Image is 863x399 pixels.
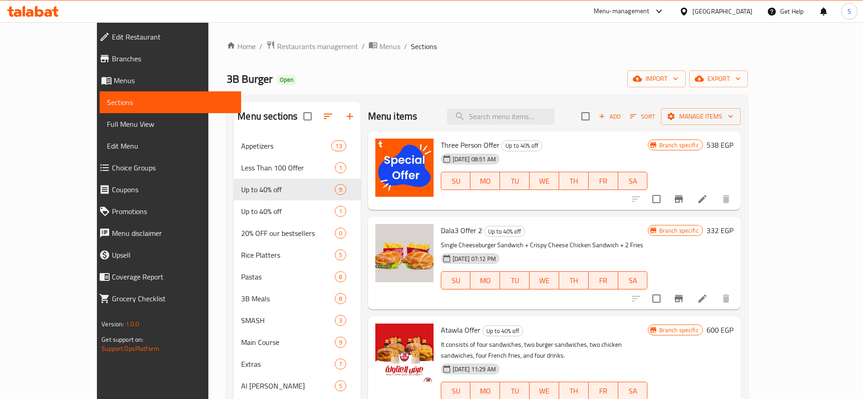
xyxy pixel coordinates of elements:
div: Less Than 100 Offer [241,162,334,173]
span: Main Course [241,337,334,348]
div: 3B Meals [241,293,334,304]
span: 1 [335,164,346,172]
div: Extras7 [234,353,360,375]
a: Restaurants management [266,40,358,52]
a: Grocery Checklist [92,288,241,309]
div: items [331,140,346,151]
span: Get support on: [101,334,143,345]
button: TU [500,271,530,289]
button: SU [441,271,471,289]
button: WE [530,271,559,289]
span: Edit Restaurant [112,31,234,42]
span: Extras [241,359,334,369]
span: Up to 40% off [484,226,525,237]
span: Pastas [241,271,334,282]
span: FR [592,175,615,188]
button: TU [500,172,530,190]
button: WE [530,172,559,190]
span: 1 [335,207,346,216]
span: SU [445,274,467,287]
span: Sort items [624,110,661,124]
div: Up to 40% off1 [234,200,360,222]
span: Sections [411,41,437,52]
span: Choice Groups [112,162,234,173]
span: WE [533,384,555,398]
span: MO [474,274,496,287]
span: Add [597,111,622,122]
span: 9 [335,338,346,347]
span: Appetizers [241,140,331,151]
a: Edit menu item [697,194,708,204]
a: Branches [92,48,241,70]
span: Promotions [112,206,234,217]
span: SA [622,274,644,287]
span: TH [563,274,585,287]
div: items [335,380,346,391]
span: FR [592,384,615,398]
span: FR [592,274,615,287]
button: MO [470,271,500,289]
span: import [635,73,678,85]
span: Three Person Offer [441,138,500,152]
span: [DATE] 11:29 AM [449,365,500,374]
a: Edit Menu [100,135,241,157]
span: WE [533,274,555,287]
span: MO [474,384,496,398]
h6: 332 EGP [707,224,733,237]
span: Up to 40% off [241,206,334,217]
div: Appetizers13 [234,135,360,157]
nav: breadcrumb [227,40,747,52]
img: Dala3 Offer 2 [375,224,434,282]
span: Coverage Report [112,271,234,282]
img: Atawla Offer [375,324,434,382]
span: Select section [576,107,595,126]
div: Up to 40% off [501,140,542,151]
div: Open [276,75,297,85]
span: Select to update [647,190,666,209]
span: SA [622,175,644,188]
div: items [335,271,346,282]
span: TU [504,175,526,188]
img: Three Person Offer [375,139,434,197]
span: export [696,73,741,85]
div: [GEOGRAPHIC_DATA] [692,6,752,16]
span: Branch specific [656,226,702,235]
span: 8 [335,294,346,303]
button: SA [618,271,648,289]
button: Branch-specific-item [668,188,690,210]
span: Add item [595,110,624,124]
span: Full Menu View [107,119,234,130]
div: items [335,293,346,304]
span: Al [PERSON_NAME] [241,380,334,391]
div: Rice Platters5 [234,244,360,266]
button: TH [559,271,589,289]
a: Coupons [92,179,241,200]
span: 1.0.0 [126,318,140,330]
div: Up to 40% off9 [234,179,360,200]
div: SMASH3 [234,309,360,331]
span: Upsell [112,249,234,260]
span: [DATE] 08:51 AM [449,155,500,164]
span: Edit Menu [107,140,234,151]
span: 3 [335,316,346,325]
div: Main Course9 [234,331,360,353]
p: Single Cheeseburger Sandwich + Crispy Cheese Chicken Sandwich + 2 Fries [441,239,648,251]
div: 20% OFF our bestsellers0 [234,222,360,244]
span: 5 [335,382,346,390]
h2: Menu items [368,110,418,123]
div: Al [PERSON_NAME]5 [234,375,360,397]
div: items [335,162,346,173]
span: SU [445,384,467,398]
span: Up to 40% off [483,326,523,336]
span: Select to update [647,289,666,308]
span: Branch specific [656,326,702,334]
button: import [627,70,686,87]
div: items [335,359,346,369]
div: Pastas8 [234,266,360,288]
div: Up to 40% off [484,226,525,237]
span: Restaurants management [277,41,358,52]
